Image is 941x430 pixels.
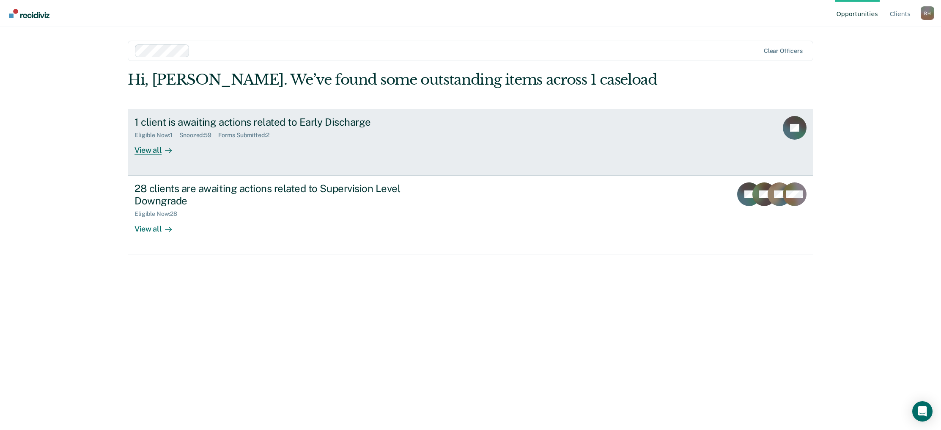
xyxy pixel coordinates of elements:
div: 28 clients are awaiting actions related to Supervision Level Downgrade [134,182,431,207]
div: 1 client is awaiting actions related to Early Discharge [134,116,431,128]
img: Recidiviz [9,9,49,18]
div: Forms Submitted : 2 [218,132,276,139]
div: Snoozed : 59 [179,132,218,139]
div: Hi, [PERSON_NAME]. We’ve found some outstanding items across 1 caseload [128,71,676,88]
div: View all [134,138,182,155]
div: Open Intercom Messenger [912,401,933,422]
a: 1 client is awaiting actions related to Early DischargeEligible Now:1Snoozed:59Forms Submitted:2V... [128,109,813,176]
div: View all [134,217,182,234]
div: R H [921,6,934,20]
a: 28 clients are awaiting actions related to Supervision Level DowngradeEligible Now:28View all [128,176,813,254]
div: Eligible Now : 28 [134,210,184,218]
div: Eligible Now : 1 [134,132,179,139]
div: Clear officers [764,47,803,55]
button: Profile dropdown button [921,6,934,20]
